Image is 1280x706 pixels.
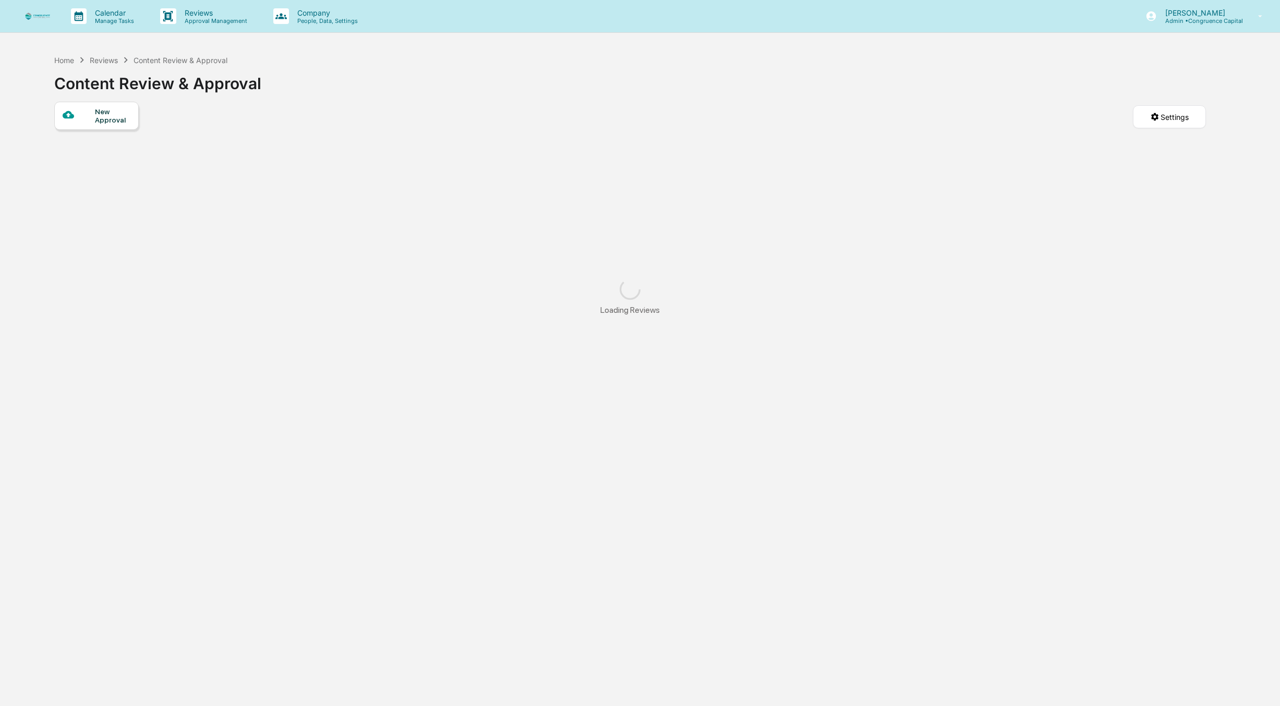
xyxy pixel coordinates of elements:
[95,107,130,124] div: New Approval
[54,66,261,93] div: Content Review & Approval
[134,56,227,65] div: Content Review & Approval
[289,8,363,17] p: Company
[176,17,252,25] p: Approval Management
[54,56,74,65] div: Home
[87,17,139,25] p: Manage Tasks
[87,8,139,17] p: Calendar
[1157,8,1243,17] p: [PERSON_NAME]
[1157,17,1243,25] p: Admin • Congruence Capital
[289,17,363,25] p: People, Data, Settings
[600,305,660,315] div: Loading Reviews
[1133,105,1206,128] button: Settings
[90,56,118,65] div: Reviews
[176,8,252,17] p: Reviews
[25,13,50,19] img: logo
